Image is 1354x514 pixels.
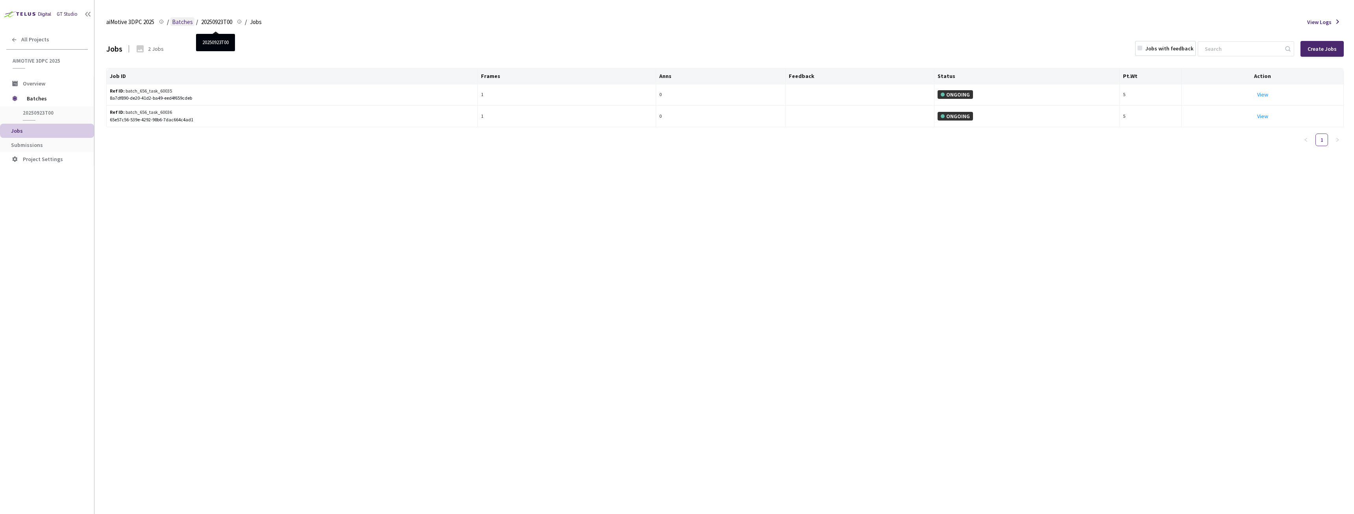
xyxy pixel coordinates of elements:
div: 8a7df890-de20-41d2-ba49-eed4f659cdeb [110,95,474,102]
span: Project Settings [23,156,63,163]
li: / [167,17,169,27]
td: 1 [478,84,656,106]
b: Ref ID: [110,109,125,115]
a: Batches [170,17,194,26]
span: Jobs [250,17,262,27]
th: Anns [656,69,786,84]
li: 1 [1315,134,1328,146]
span: Jobs [11,127,23,134]
li: Next Page [1331,134,1344,146]
span: All Projects [21,36,49,43]
th: Status [934,69,1120,84]
a: View [1257,113,1268,120]
span: aiMotive 3DPC 2025 [13,58,83,64]
div: Create Jobs [1308,46,1337,52]
td: 5 [1120,106,1182,127]
button: right [1331,134,1344,146]
th: Job ID [107,69,478,84]
div: batch_656_task_60035 [110,87,211,95]
th: Action [1182,69,1344,84]
button: left [1300,134,1312,146]
th: Feedback [786,69,934,84]
input: Search [1200,42,1284,56]
a: View [1257,91,1268,98]
span: right [1335,137,1340,142]
td: 0 [656,106,786,127]
div: batch_656_task_60036 [110,109,211,116]
div: ONGOING [938,112,973,121]
td: 0 [656,84,786,106]
td: 5 [1120,84,1182,106]
span: Overview [23,80,45,87]
span: View Logs [1307,18,1332,26]
b: Ref ID: [110,88,125,94]
div: Jobs with feedback [1145,44,1193,53]
div: ONGOING [938,90,973,99]
div: Jobs [106,43,122,55]
a: 1 [1316,134,1328,146]
th: Pt.Wt [1120,69,1182,84]
th: Frames [478,69,656,84]
span: Batches [172,17,193,27]
li: / [245,17,247,27]
li: Previous Page [1300,134,1312,146]
div: GT Studio [57,10,78,18]
span: 20250923T00 [201,17,232,27]
div: 2 Jobs [148,45,164,53]
span: left [1304,137,1308,142]
td: 1 [478,106,656,127]
span: aiMotive 3DPC 2025 [106,17,154,27]
div: 65e57c56-539e-4292-98b6-7dac664c4ad1 [110,116,474,124]
li: / [196,17,198,27]
span: 20250923T00 [23,109,81,116]
span: Batches [27,91,81,106]
span: Submissions [11,141,43,148]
